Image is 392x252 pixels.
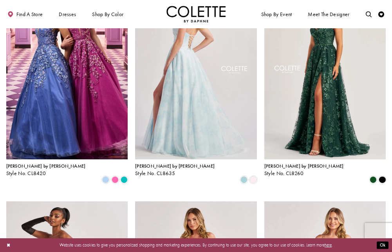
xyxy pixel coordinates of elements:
[261,11,292,17] span: Shop By Event
[6,163,86,169] span: [PERSON_NAME] by [PERSON_NAME]
[6,170,46,177] span: Style No. CL8420
[250,176,257,183] i: Light Pink
[379,176,386,183] i: Black
[307,6,351,22] a: Meet the designer
[377,6,386,22] a: Check Wishlist
[6,6,44,22] a: Find a store
[264,163,344,169] span: [PERSON_NAME] by [PERSON_NAME]
[166,6,226,22] a: Visit Home Page
[43,241,349,249] p: Website uses cookies to give you personalized shopping and marketing experiences. By continuing t...
[135,163,215,169] span: [PERSON_NAME] by [PERSON_NAME]
[112,176,119,183] i: Pink
[16,11,43,17] span: Find a store
[4,240,13,250] button: Close Dialog
[240,176,247,183] i: Sky Blue
[57,6,78,22] span: Dresses
[166,6,226,22] img: Colette by Daphne
[135,170,175,177] span: Style No. CL8635
[325,242,332,248] a: here
[260,6,293,22] span: Shop By Event
[264,164,344,176] div: Colette by Daphne Style No. CL8260
[92,11,123,17] span: Shop by color
[135,164,215,176] div: Colette by Daphne Style No. CL8635
[6,164,86,176] div: Colette by Daphne Style No. CL8420
[308,11,349,17] span: Meet the designer
[364,6,373,22] a: Toggle search
[121,176,128,183] i: Jade
[370,176,377,183] i: Evergreen
[377,241,388,249] button: Submit Dialog
[102,176,109,183] i: Periwinkle
[59,11,76,17] span: Dresses
[91,6,125,22] span: Shop by color
[264,170,304,177] span: Style No. CL8260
